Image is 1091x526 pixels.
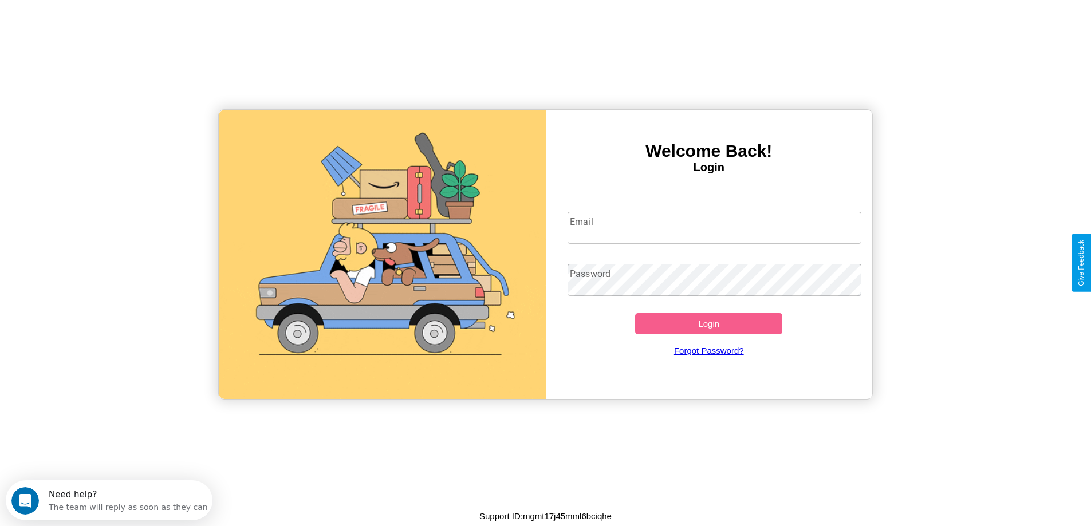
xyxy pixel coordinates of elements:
div: Open Intercom Messenger [5,5,213,36]
div: Give Feedback [1077,240,1085,286]
button: Login [635,313,782,334]
iframe: Intercom live chat discovery launcher [6,480,212,520]
h4: Login [546,161,873,174]
h3: Welcome Back! [546,141,873,161]
a: Forgot Password? [562,334,856,367]
img: gif [219,110,546,399]
p: Support ID: mgmt17j45mml6bciqhe [479,508,612,524]
div: The team will reply as soon as they can [43,19,202,31]
iframe: Intercom live chat [11,487,39,515]
div: Need help? [43,10,202,19]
